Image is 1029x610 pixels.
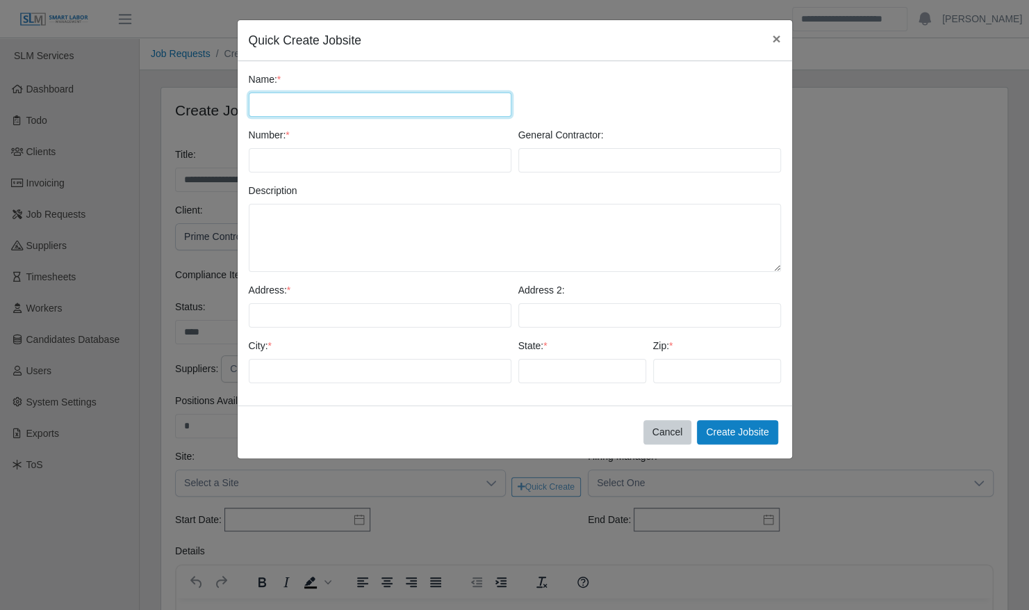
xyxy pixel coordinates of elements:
[518,128,604,143] label: General Contractor:
[772,31,780,47] span: ×
[249,339,272,353] label: City:
[249,72,281,87] label: Name:
[249,184,297,198] label: Description
[518,339,548,353] label: State:
[249,31,361,49] h5: Quick Create Jobsite
[249,128,290,143] label: Number:
[518,283,565,298] label: Address 2:
[11,11,805,26] body: Rich Text Area. Press ALT-0 for help.
[761,20,791,57] button: ×
[249,283,291,298] label: Address:
[697,420,777,444] button: Create Jobsite
[643,420,692,444] button: Cancel
[653,339,673,353] label: Zip:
